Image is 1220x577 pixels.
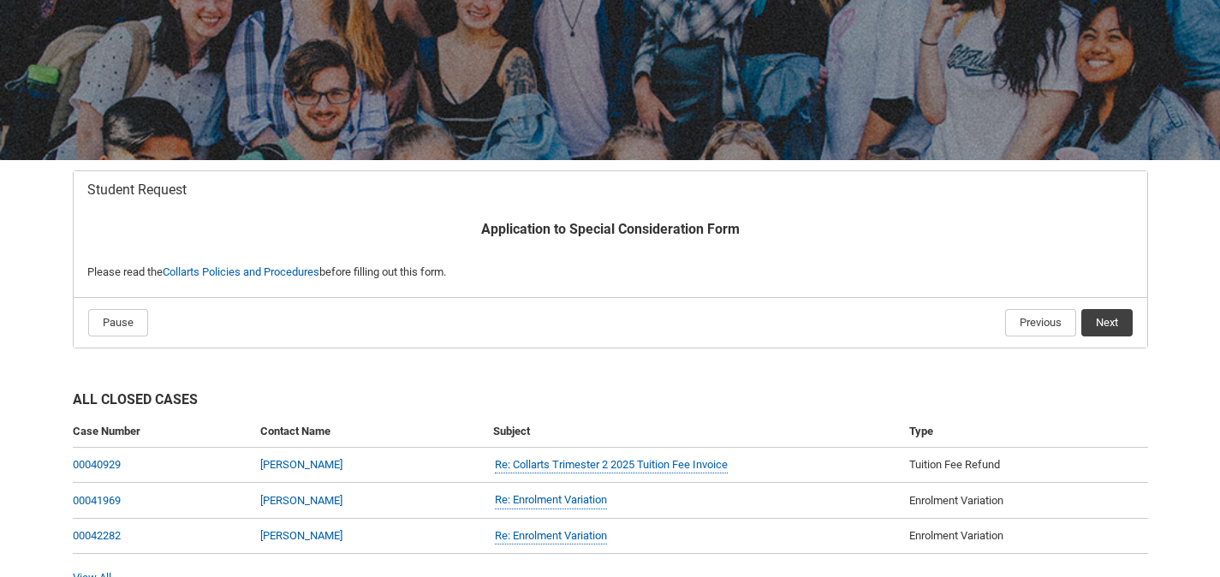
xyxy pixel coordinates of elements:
[909,458,1000,471] span: Tuition Fee Refund
[163,265,319,278] a: Collarts Policies and Procedures
[73,170,1148,348] article: Redu_Student_Request flow
[909,494,1003,507] span: Enrolment Variation
[486,416,902,448] th: Subject
[902,416,1148,448] th: Type
[73,458,121,471] a: 00040929
[87,264,1134,281] p: Please read the before filling out this form.
[909,529,1003,542] span: Enrolment Variation
[260,458,342,471] a: [PERSON_NAME]
[73,529,121,542] a: 00042282
[1081,309,1133,336] button: Next
[253,416,486,448] th: Contact Name
[1005,309,1076,336] button: Previous
[260,529,342,542] a: [PERSON_NAME]
[495,527,607,545] a: Re: Enrolment Variation
[73,494,121,507] a: 00041969
[87,181,187,199] span: Student Request
[495,456,728,474] a: Re: Collarts Trimester 2 2025 Tuition Fee Invoice
[260,494,342,507] a: [PERSON_NAME]
[495,491,607,509] a: Re: Enrolment Variation
[481,221,740,237] strong: Application to Special Consideration Form
[73,416,253,448] th: Case Number
[73,390,1148,416] h2: All Closed Cases
[88,309,148,336] button: Pause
